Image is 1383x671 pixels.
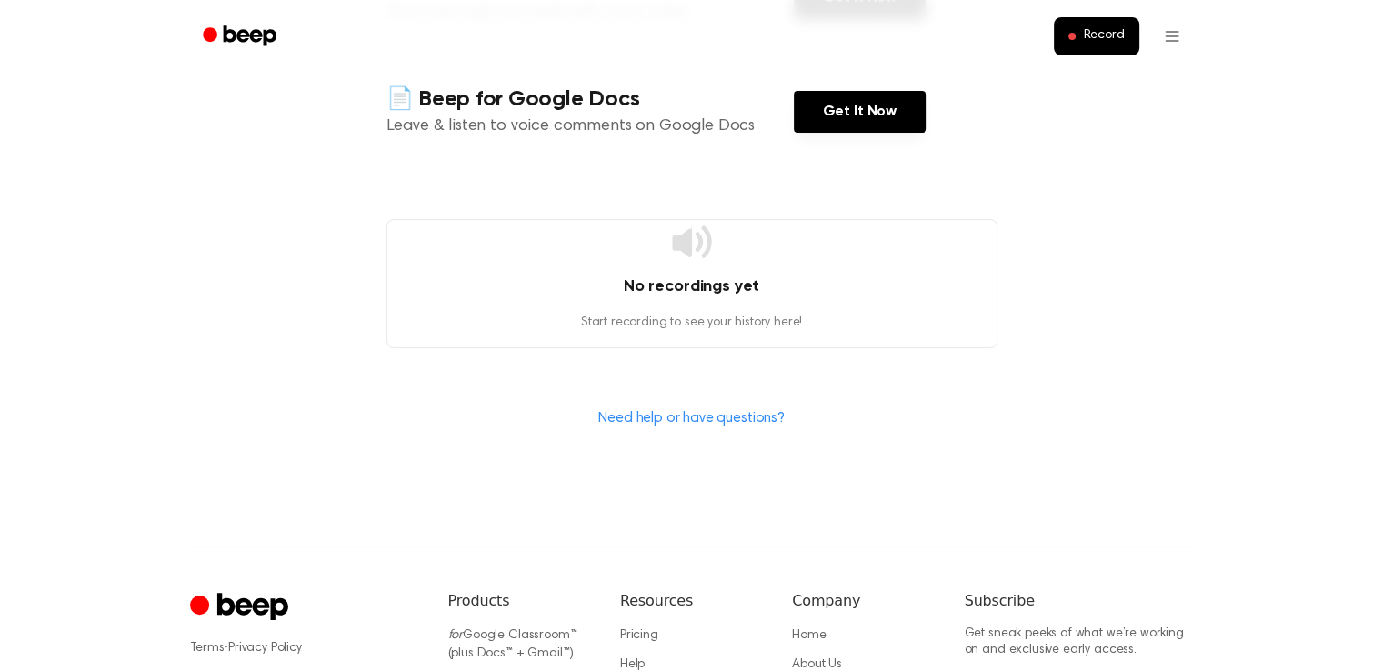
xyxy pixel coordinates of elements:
span: Record [1083,28,1124,45]
p: Leave & listen to voice comments on Google Docs [386,115,794,139]
h6: Subscribe [965,590,1194,612]
h4: 📄 Beep for Google Docs [386,85,794,115]
a: Get It Now [794,91,926,133]
div: · [190,639,419,657]
a: Beep [190,19,293,55]
p: Get sneak peeks of what we’re working on and exclusive early access. [965,626,1194,658]
i: for [448,629,464,642]
a: Terms [190,642,225,655]
a: Cruip [190,590,293,626]
button: Record [1054,17,1138,55]
a: forGoogle Classroom™ (plus Docs™ + Gmail™) [448,629,577,660]
a: Help [620,658,645,671]
button: Open menu [1150,15,1194,58]
a: Privacy Policy [228,642,302,655]
h6: Company [792,590,935,612]
a: Pricing [620,629,658,642]
h4: No recordings yet [387,275,997,299]
a: Home [792,629,826,642]
h6: Resources [620,590,763,612]
a: Need help or have questions? [598,411,785,426]
h6: Products [448,590,591,612]
p: Start recording to see your history here! [387,314,997,333]
a: About Us [792,658,842,671]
